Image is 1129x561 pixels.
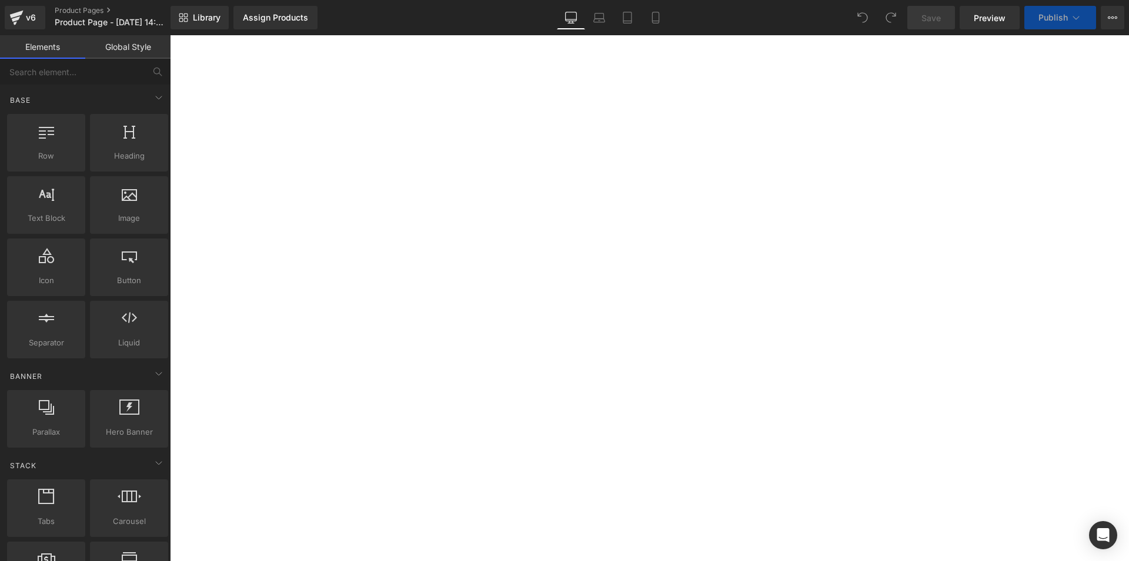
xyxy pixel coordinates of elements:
a: New Library [171,6,229,29]
span: Tabs [11,515,82,528]
span: Row [11,150,82,162]
span: Parallax [11,426,82,438]
a: Global Style [85,35,171,59]
span: Text Block [11,212,82,224]
a: v6 [5,6,45,29]
div: v6 [24,10,38,25]
span: Base [9,95,32,106]
span: Banner [9,371,44,382]
span: Publish [1038,13,1068,22]
span: Carousel [93,515,165,528]
a: Preview [960,6,1020,29]
span: Button [93,274,165,287]
span: Save [921,12,941,24]
div: Open Intercom Messenger [1089,521,1117,549]
button: Redo [879,6,903,29]
button: More [1101,6,1124,29]
button: Publish [1024,6,1096,29]
span: Hero Banner [93,426,165,438]
span: Icon [11,274,82,287]
a: Product Pages [55,6,190,15]
span: Product Page - [DATE] 14:42:40 [55,18,168,27]
span: Image [93,212,165,224]
a: Laptop [585,6,613,29]
span: Library [193,12,221,23]
span: Liquid [93,337,165,349]
span: Separator [11,337,82,349]
a: Desktop [557,6,585,29]
span: Stack [9,460,38,471]
span: Heading [93,150,165,162]
span: Preview [974,12,1006,24]
div: Assign Products [243,13,308,22]
button: Undo [851,6,874,29]
a: Tablet [613,6,642,29]
a: Mobile [642,6,670,29]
